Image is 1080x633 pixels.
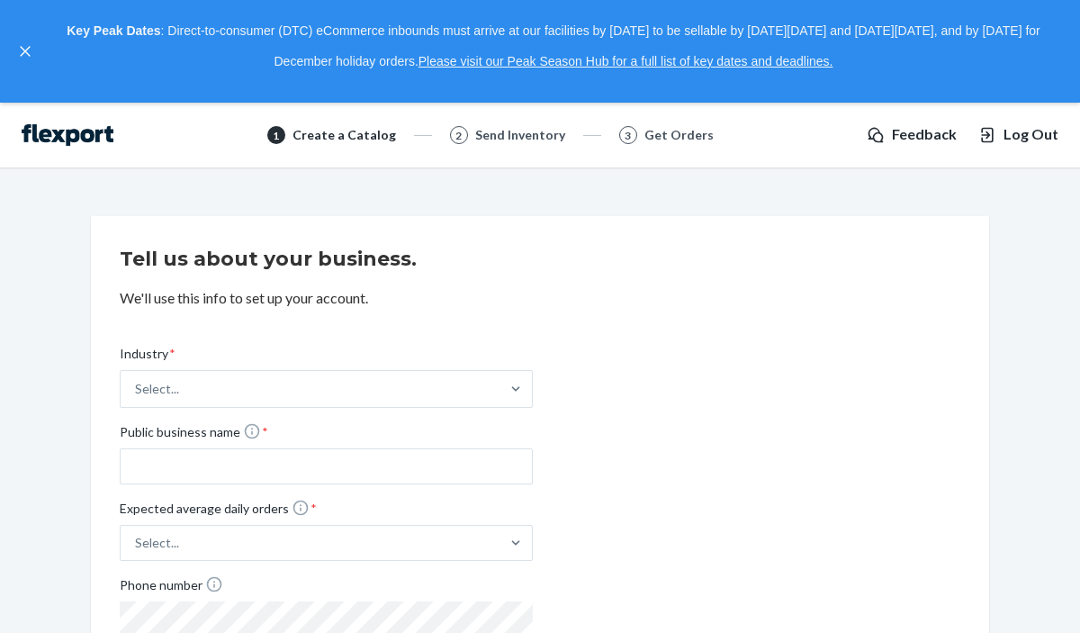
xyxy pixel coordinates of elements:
[273,128,279,143] span: 1
[120,448,533,484] input: Public business name *
[475,126,565,144] div: Send Inventory
[135,380,179,398] div: Select...
[135,534,179,552] div: Select...
[43,16,1064,77] p: : Direct-to-consumer (DTC) eCommerce inbounds must arrive at our facilities by [DATE] to be sella...
[120,575,223,601] span: Phone number
[120,288,960,309] p: We'll use this info to set up your account.
[625,128,631,143] span: 3
[1003,124,1058,145] span: Log Out
[120,345,175,370] span: Industry
[292,126,396,144] div: Create a Catalog
[16,42,34,60] button: close,
[418,54,833,68] a: Please visit our Peak Season Hub for a full list of key dates and deadlines.
[867,124,957,145] a: Feedback
[978,124,1058,145] button: Log Out
[22,124,113,146] img: Flexport logo
[892,124,957,145] span: Feedback
[644,126,714,144] div: Get Orders
[67,23,160,38] strong: Key Peak Dates
[455,128,462,143] span: 2
[120,499,317,525] span: Expected average daily orders
[120,245,960,274] h2: Tell us about your business.
[120,422,268,448] span: Public business name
